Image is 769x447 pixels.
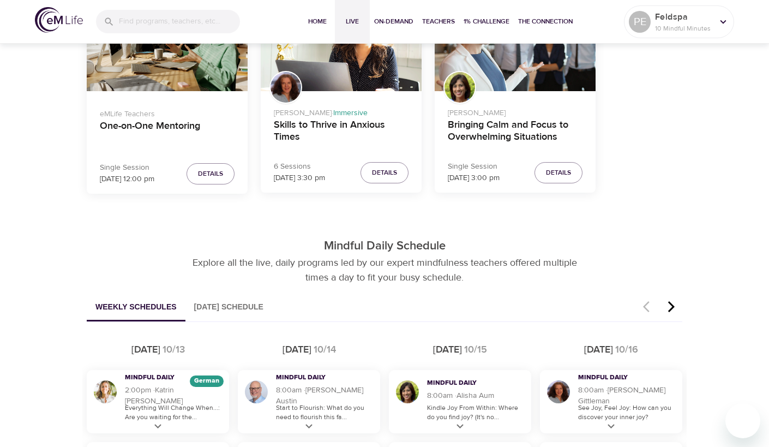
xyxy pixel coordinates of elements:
[198,168,223,180] span: Details
[655,10,713,23] p: Feldspa
[545,379,572,405] img: Cindy Gittleman
[427,390,526,401] h5: 8:00am · Alisha Aum
[131,343,160,357] div: [DATE]
[584,343,613,357] div: [DATE]
[125,373,209,383] h3: Mindful Daily
[546,167,571,178] span: Details
[243,379,269,405] img: Jim Austin
[87,1,248,91] button: One-on-One Mentoring
[464,343,487,357] div: 10/15
[185,294,272,321] button: [DATE] Schedule
[629,11,651,33] div: PE
[100,174,154,185] p: [DATE] 12:00 pm
[333,108,368,118] span: Immersive
[276,403,375,422] p: Start to Flourish: What do you need to flourish this fa...
[100,104,235,120] p: eMLife Teachers
[163,343,185,357] div: 10/13
[361,162,408,183] button: Details
[422,16,455,27] span: Teachers
[655,23,713,33] p: 10 Mindful Minutes
[125,385,224,407] h5: 2:00pm · Katrin [PERSON_NAME]
[427,403,526,422] p: Kindle Joy From Within: Where do you find joy? (It's no...
[276,373,361,383] h3: Mindful Daily
[427,379,512,388] h3: Mindful Daily
[304,16,331,27] span: Home
[180,255,589,285] p: Explore all the live, daily programs led by our expert mindfulness teachers offered multiple time...
[261,1,422,91] button: Skills to Thrive in Anxious Times
[464,16,509,27] span: 1% Challenge
[274,172,325,184] p: [DATE] 3:30 pm
[276,385,375,407] h5: 8:00am · [PERSON_NAME] Austin
[125,403,224,422] p: Everything Will Change When...: Are you waiting for the...
[274,119,408,145] h4: Skills to Thrive in Anxious Times
[448,172,500,184] p: [DATE] 3:00 pm
[615,343,638,357] div: 10/16
[448,103,582,119] p: [PERSON_NAME]
[87,294,185,321] button: Weekly Schedules
[433,343,462,357] div: [DATE]
[725,403,760,438] iframe: Button to launch messaging window
[190,376,224,387] div: The episodes in this programs will be in German
[274,103,408,119] p: [PERSON_NAME] ·
[435,1,596,91] button: Bringing Calm and Focus to Overwhelming Situations
[578,403,677,422] p: See Joy, Feel Joy: How can you discover your inner joy?
[372,167,397,178] span: Details
[448,161,500,172] p: Single Session
[187,163,235,184] button: Details
[119,10,240,33] input: Find programs, teachers, etc...
[314,343,336,357] div: 10/14
[578,373,663,383] h3: Mindful Daily
[534,162,582,183] button: Details
[274,161,325,172] p: 6 Sessions
[448,119,582,145] h4: Bringing Calm and Focus to Overwhelming Situations
[394,379,420,405] img: Alisha Aum
[339,16,365,27] span: Live
[35,7,83,33] img: logo
[100,162,154,174] p: Single Session
[578,385,677,407] h5: 8:00am · [PERSON_NAME] Gittleman
[78,237,691,255] p: Mindful Daily Schedule
[518,16,573,27] span: The Connection
[100,120,235,146] h4: One-on-One Mentoring
[283,343,311,357] div: [DATE]
[374,16,413,27] span: On-Demand
[92,379,118,405] img: Katrin Buisman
